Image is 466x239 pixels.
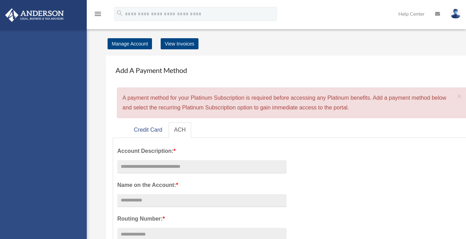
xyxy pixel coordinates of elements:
a: Manage Account [108,38,152,49]
i: search [116,9,124,17]
span: × [457,92,462,100]
a: View Invoices [161,38,198,49]
label: Account Description: [117,146,287,156]
img: Anderson Advisors Platinum Portal [3,8,66,22]
a: ACH [169,122,192,138]
label: Routing Number: [117,214,287,224]
button: Close [457,92,462,100]
img: User Pic [450,9,461,19]
a: Credit Card [128,122,168,138]
i: menu [94,10,102,18]
a: menu [94,12,102,18]
label: Name on the Account: [117,180,287,190]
